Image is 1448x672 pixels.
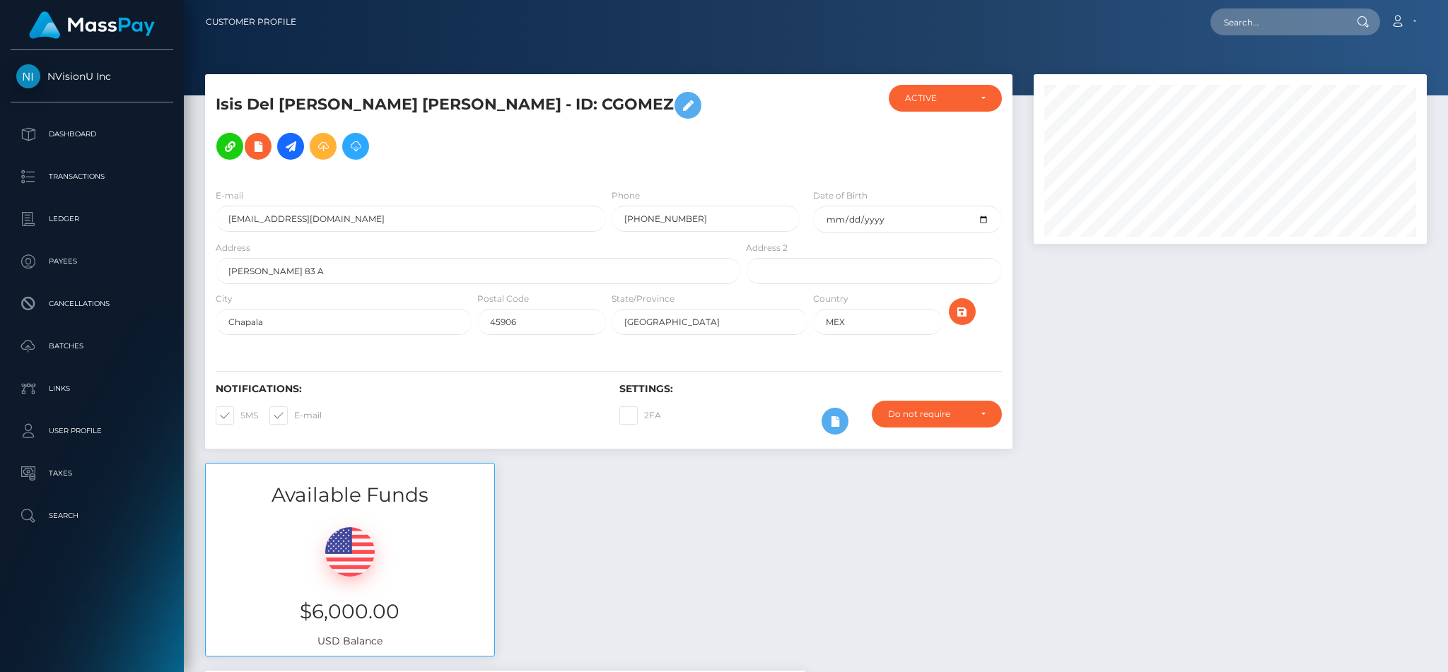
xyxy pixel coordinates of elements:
div: Do not require [888,408,969,420]
h6: Settings: [619,383,1002,395]
a: Batches [11,329,173,364]
a: Ledger [11,201,173,237]
a: Transactions [11,159,173,194]
label: SMS [216,406,258,425]
label: Date of Birth [813,189,868,202]
label: E-mail [216,189,243,202]
p: Cancellations [16,293,168,314]
label: 2FA [619,406,661,425]
p: Ledger [16,208,168,230]
input: Search... [1210,8,1343,35]
button: Do not require [872,401,1002,428]
button: ACTIVE [889,85,1002,112]
h3: Available Funds [206,481,494,509]
label: Postal Code [477,293,529,305]
p: User Profile [16,420,168,442]
a: Initiate Payout [277,133,304,160]
label: Country [813,293,848,305]
a: User Profile [11,413,173,449]
label: City [216,293,233,305]
img: USD.png [325,527,375,577]
a: Links [11,371,173,406]
img: MassPay Logo [29,11,155,39]
a: Taxes [11,456,173,491]
label: Address 2 [746,242,788,254]
div: USD Balance [206,509,494,656]
p: Search [16,505,168,526]
a: Search [11,498,173,534]
a: Payees [11,244,173,279]
a: Dashboard [11,117,173,152]
label: State/Province [612,293,675,305]
p: Batches [16,336,168,357]
div: ACTIVE [905,93,969,104]
p: Payees [16,251,168,272]
h3: $6,000.00 [216,598,484,625]
label: Phone [612,189,640,202]
p: Taxes [16,463,168,484]
a: Customer Profile [206,7,296,37]
a: Cancellations [11,286,173,322]
span: NVisionU Inc [11,70,173,83]
h5: Isis Del [PERSON_NAME] [PERSON_NAME] - ID: CGOMEZ [216,85,732,167]
img: NVisionU Inc [16,64,40,88]
h6: Notifications: [216,383,598,395]
p: Dashboard [16,124,168,145]
label: E-mail [269,406,322,425]
p: Transactions [16,166,168,187]
p: Links [16,378,168,399]
label: Address [216,242,250,254]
